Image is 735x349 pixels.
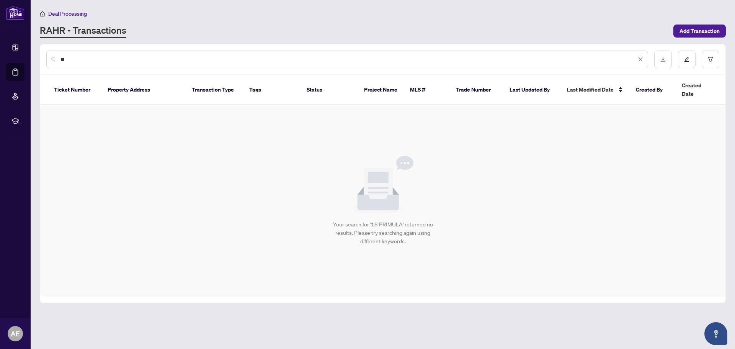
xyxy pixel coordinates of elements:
[48,75,101,105] th: Ticket Number
[40,11,45,16] span: home
[684,57,689,62] span: edit
[450,75,503,105] th: Trade Number
[660,57,666,62] span: download
[676,75,729,105] th: Created Date
[243,75,301,105] th: Tags
[673,25,726,38] button: Add Transaction
[682,81,714,98] span: Created Date
[11,328,20,339] span: AE
[40,24,126,38] a: RAHR - Transactions
[654,51,672,68] button: download
[358,75,404,105] th: Project Name
[702,51,719,68] button: filter
[503,75,561,105] th: Last Updated By
[352,156,413,214] img: Null State Icon
[6,6,24,20] img: logo
[638,57,643,62] span: close
[186,75,243,105] th: Transaction Type
[678,51,696,68] button: edit
[404,75,450,105] th: MLS #
[48,10,87,17] span: Deal Processing
[679,25,720,37] span: Add Transaction
[561,75,630,105] th: Last Modified Date
[630,75,676,105] th: Created By
[301,75,358,105] th: Status
[331,220,435,246] div: Your search for '18 PRIMULA' returned no results. Please try searching again using different keyw...
[708,57,713,62] span: filter
[704,322,727,345] button: Open asap
[101,75,186,105] th: Property Address
[567,85,614,94] span: Last Modified Date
